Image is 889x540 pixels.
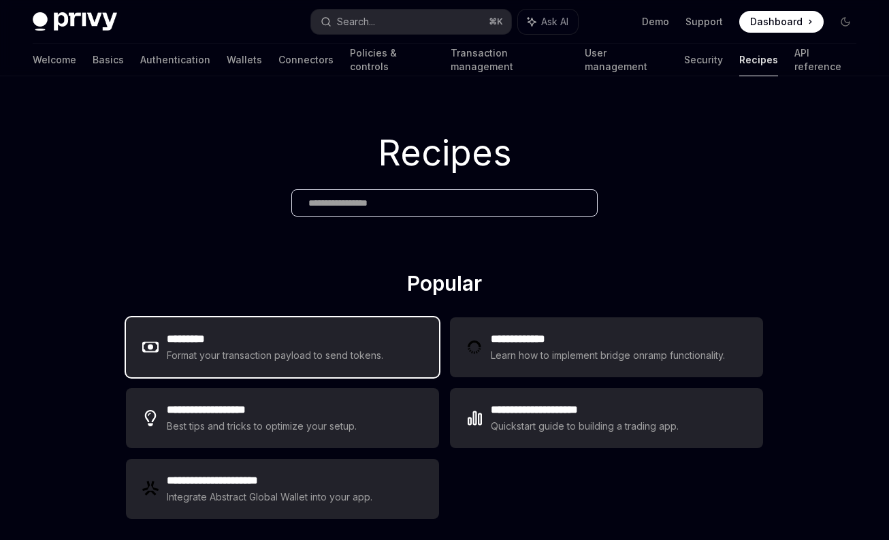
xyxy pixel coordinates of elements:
[739,44,778,76] a: Recipes
[491,418,679,434] div: Quickstart guide to building a trading app.
[167,489,374,505] div: Integrate Abstract Global Wallet into your app.
[491,347,729,364] div: Learn how to implement bridge onramp functionality.
[684,44,723,76] a: Security
[337,14,375,30] div: Search...
[489,16,503,27] span: ⌘ K
[642,15,669,29] a: Demo
[33,44,76,76] a: Welcome
[350,44,434,76] a: Policies & controls
[33,12,117,31] img: dark logo
[167,418,359,434] div: Best tips and tricks to optimize your setup.
[311,10,512,34] button: Search...⌘K
[167,347,384,364] div: Format your transaction payload to send tokens.
[518,10,578,34] button: Ask AI
[227,44,262,76] a: Wallets
[93,44,124,76] a: Basics
[685,15,723,29] a: Support
[451,44,568,76] a: Transaction management
[140,44,210,76] a: Authentication
[541,15,568,29] span: Ask AI
[126,271,763,301] h2: Popular
[835,11,856,33] button: Toggle dark mode
[278,44,334,76] a: Connectors
[750,15,803,29] span: Dashboard
[794,44,856,76] a: API reference
[739,11,824,33] a: Dashboard
[585,44,668,76] a: User management
[126,317,439,377] a: **** ****Format your transaction payload to send tokens.
[450,317,763,377] a: **** **** ***Learn how to implement bridge onramp functionality.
